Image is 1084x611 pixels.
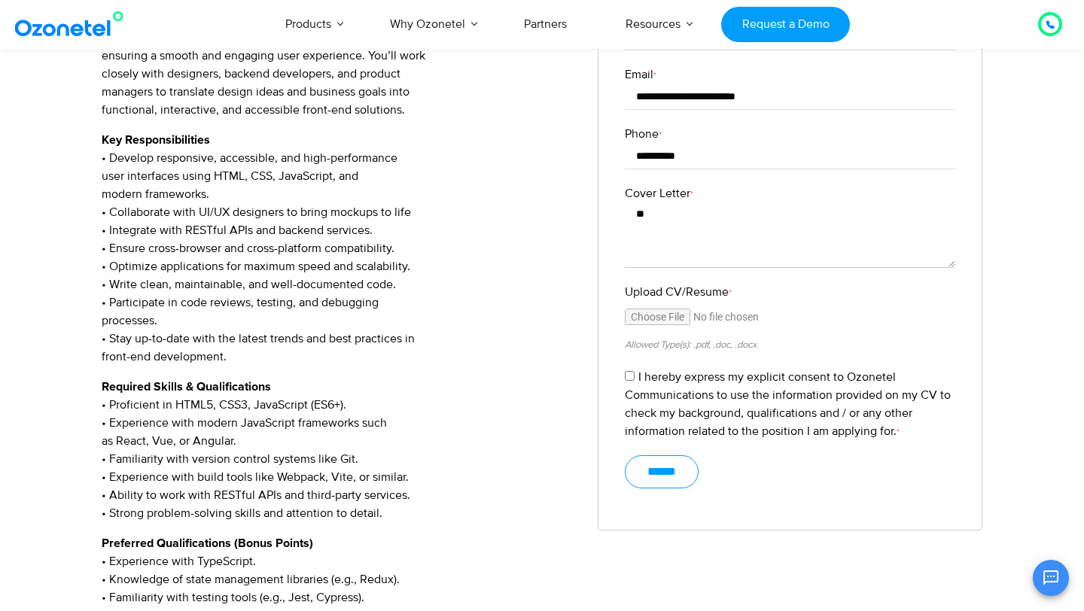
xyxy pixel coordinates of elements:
[625,65,956,84] label: Email
[102,131,575,366] p: • Develop responsive, accessible, and high-performance user interfaces using HTML, CSS, JavaScrip...
[721,7,850,42] a: Request a Demo
[625,283,956,301] label: Upload CV/Resume
[625,184,956,202] label: Cover Letter
[102,381,271,393] strong: Required Skills & Qualifications
[102,378,575,522] p: • Proficient in HTML5, CSS3, JavaScript (ES6+). • Experience with modern JavaScript frameworks su...
[102,537,313,549] strong: Preferred Qualifications (Bonus Points)
[625,125,956,143] label: Phone
[625,339,757,351] small: Allowed Type(s): .pdf, .doc, .docx
[1033,560,1069,596] button: Open chat
[102,134,210,146] strong: Key Responsibilities
[625,369,951,439] label: I hereby express my explicit consent to Ozonetel Communications to use the information provided o...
